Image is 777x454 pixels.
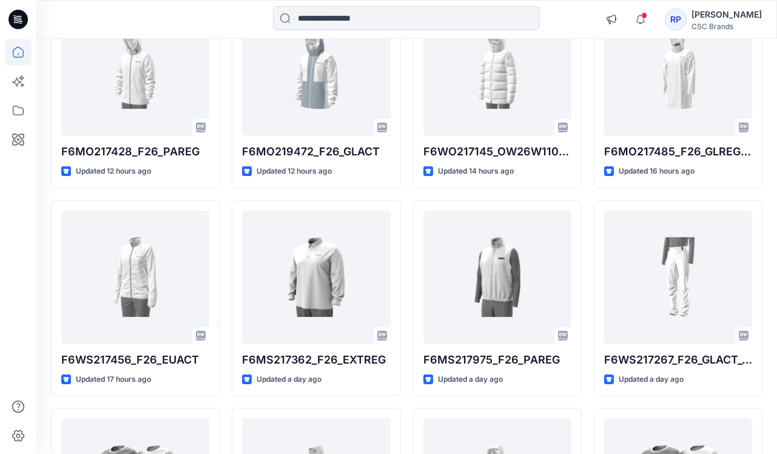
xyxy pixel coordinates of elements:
[61,211,209,344] a: F6WS217456_F26_EUACT
[438,165,514,178] p: Updated 14 hours ago
[604,143,752,160] p: F6MO217485_F26_GLREG_VP1
[242,211,390,344] a: F6MS217362_F26_EXTREG
[423,211,571,344] a: F6MS217975_F26_PAREG
[257,165,332,178] p: Updated 12 hours ago
[76,373,151,386] p: Updated 17 hours ago
[76,165,151,178] p: Updated 12 hours ago
[691,22,762,31] div: CSC Brands
[61,2,209,136] a: F6MO217428_F26_PAREG
[61,351,209,368] p: F6WS217456_F26_EUACT
[423,2,571,136] a: F6WO217145_OW26W1109_F26_GLREG
[619,165,695,178] p: Updated 16 hours ago
[604,2,752,136] a: F6MO217485_F26_GLREG_VP1
[604,211,752,344] a: F6WS217267_F26_GLACT_VP4
[61,143,209,160] p: F6MO217428_F26_PAREG
[619,373,684,386] p: Updated a day ago
[604,351,752,368] p: F6WS217267_F26_GLACT_VP4
[423,351,571,368] p: F6MS217975_F26_PAREG
[242,2,390,136] a: F6MO219472_F26_GLACT
[242,143,390,160] p: F6MO219472_F26_GLACT
[438,373,503,386] p: Updated a day ago
[257,373,321,386] p: Updated a day ago
[423,143,571,160] p: F6WO217145_OW26W1109_F26_GLREG
[665,8,687,30] div: RP
[242,351,390,368] p: F6MS217362_F26_EXTREG
[691,7,762,22] div: [PERSON_NAME]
